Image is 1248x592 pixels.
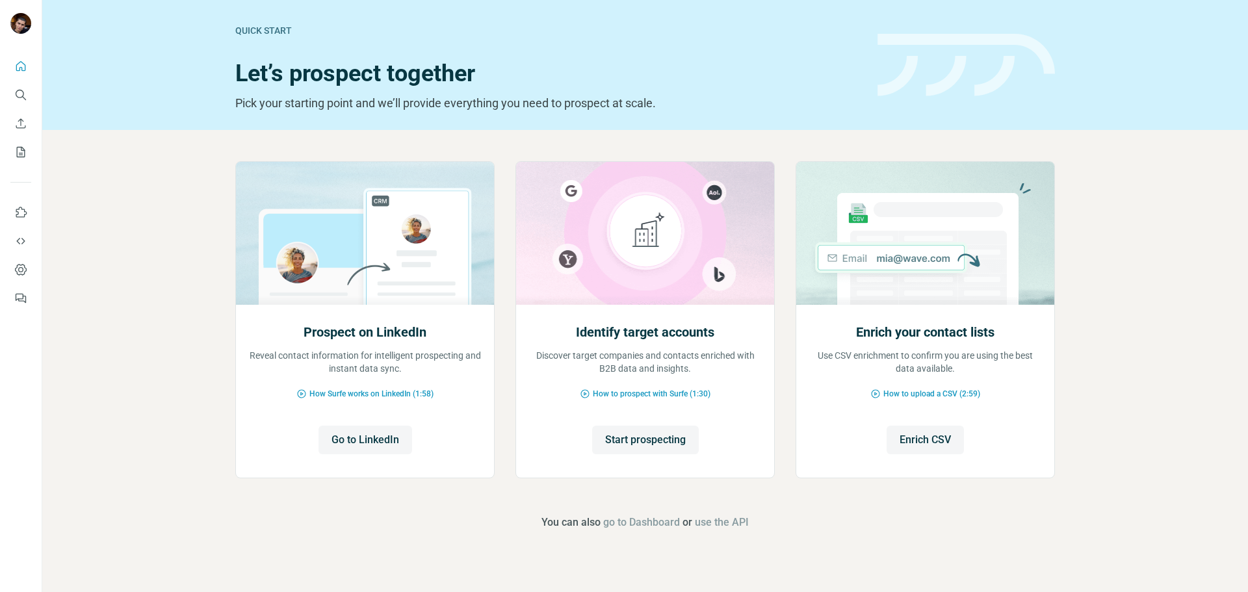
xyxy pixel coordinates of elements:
[796,162,1055,305] img: Enrich your contact lists
[883,388,980,400] span: How to upload a CSV (2:59)
[10,112,31,135] button: Enrich CSV
[235,162,495,305] img: Prospect on LinkedIn
[331,432,399,448] span: Go to LinkedIn
[309,388,434,400] span: How Surfe works on LinkedIn (1:58)
[10,140,31,164] button: My lists
[809,349,1041,375] p: Use CSV enrichment to confirm you are using the best data available.
[592,426,699,454] button: Start prospecting
[235,60,862,86] h1: Let’s prospect together
[541,515,601,530] span: You can also
[304,323,426,341] h2: Prospect on LinkedIn
[529,349,761,375] p: Discover target companies and contacts enriched with B2B data and insights.
[593,388,710,400] span: How to prospect with Surfe (1:30)
[515,162,775,305] img: Identify target accounts
[900,432,951,448] span: Enrich CSV
[249,349,481,375] p: Reveal contact information for intelligent prospecting and instant data sync.
[605,432,686,448] span: Start prospecting
[576,323,714,341] h2: Identify target accounts
[10,287,31,310] button: Feedback
[10,201,31,224] button: Use Surfe on LinkedIn
[235,94,862,112] p: Pick your starting point and we’ll provide everything you need to prospect at scale.
[682,515,692,530] span: or
[10,55,31,78] button: Quick start
[235,24,862,37] div: Quick start
[10,13,31,34] img: Avatar
[695,515,749,530] button: use the API
[10,83,31,107] button: Search
[10,229,31,253] button: Use Surfe API
[877,34,1055,97] img: banner
[603,515,680,530] button: go to Dashboard
[856,323,994,341] h2: Enrich your contact lists
[10,258,31,281] button: Dashboard
[887,426,964,454] button: Enrich CSV
[318,426,412,454] button: Go to LinkedIn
